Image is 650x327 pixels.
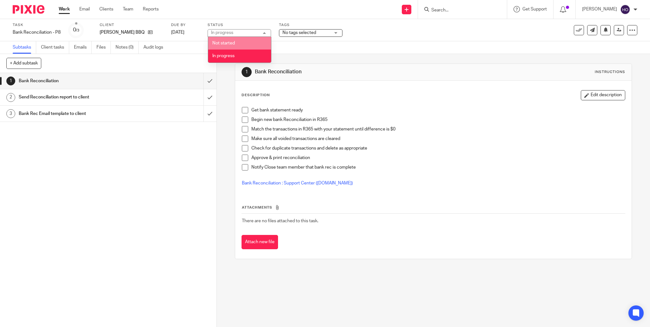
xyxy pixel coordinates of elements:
p: [PERSON_NAME] BBQ [100,29,145,36]
p: Notify Close team member that bank rec is complete [251,164,625,170]
span: No tags selected [282,30,316,35]
div: 0 [73,26,79,34]
input: Search [431,8,488,13]
label: Client [100,23,163,28]
a: Notes (0) [116,41,139,54]
span: Not started [212,41,235,45]
p: Get bank statement ready [251,107,625,113]
label: Tags [279,23,342,28]
a: Team [123,6,133,12]
div: In progress [211,30,233,35]
small: /3 [76,29,79,32]
h1: Bank Reconciliation [255,69,447,75]
div: 1 [242,67,252,77]
h1: Send Reconciliation report to client [19,92,138,102]
label: Status [208,23,271,28]
a: Work [59,6,70,12]
div: 3 [6,109,15,118]
a: Bank Reconciliation : Support Center ([DOMAIN_NAME]) [242,181,353,185]
span: Attachments [242,206,272,209]
a: Audit logs [143,41,168,54]
p: Check for duplicate transactions and delete as appropriate [251,145,625,151]
button: Edit description [581,90,625,100]
h1: Bank Reconciliation [19,76,138,86]
p: Description [242,93,270,98]
span: In progress [212,54,235,58]
h1: Bank Rec Email template to client [19,109,138,118]
label: Due by [171,23,200,28]
p: Approve & print reconciliation [251,155,625,161]
button: Attach new file [242,235,278,249]
div: 2 [6,93,15,102]
div: Bank Reconciliation - P8 [13,29,61,36]
a: Clients [99,6,113,12]
p: Make sure all voided transactions are cleared [251,136,625,142]
a: Reports [143,6,159,12]
p: Match the transactions in R365 with your statement until difference is $0 [251,126,625,132]
img: svg%3E [620,4,630,15]
div: 1 [6,77,15,85]
img: Pixie [13,5,44,14]
span: [DATE] [171,30,184,35]
p: Begin new bank Reconciliation in R365 [251,117,625,123]
span: There are no files attached to this task. [242,219,318,223]
p: [PERSON_NAME] [582,6,617,12]
label: Task [13,23,61,28]
span: Get Support [522,7,547,11]
a: Subtasks [13,41,36,54]
a: Emails [74,41,92,54]
div: Instructions [595,70,625,75]
a: Client tasks [41,41,69,54]
a: Files [96,41,111,54]
button: + Add subtask [6,58,41,69]
a: Email [79,6,90,12]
